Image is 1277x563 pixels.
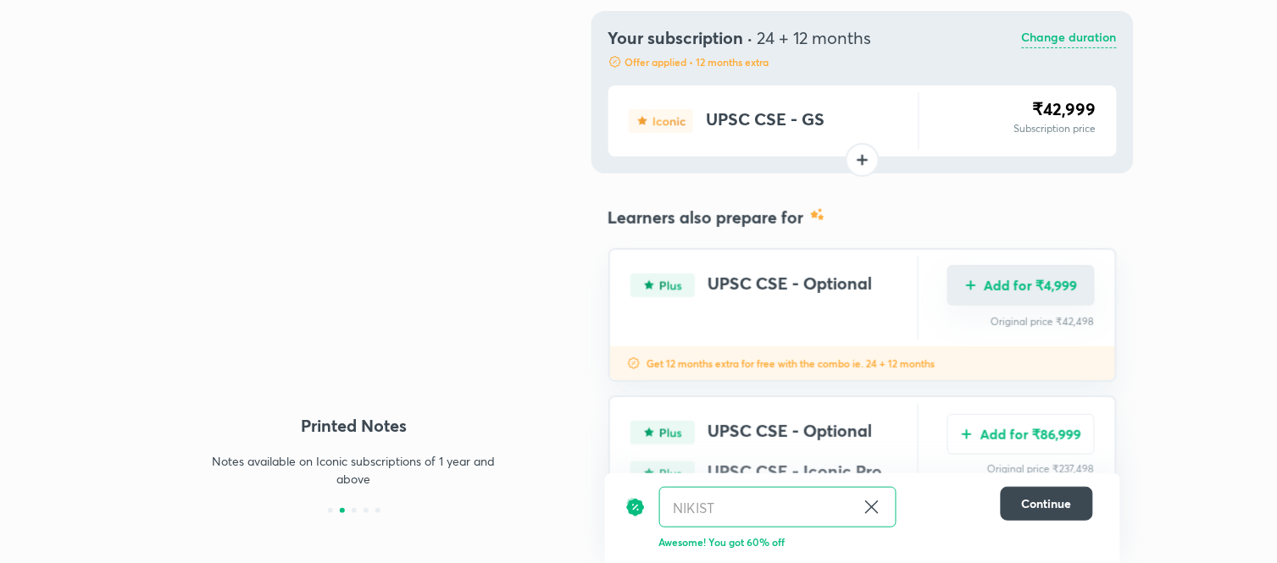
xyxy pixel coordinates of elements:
p: Get 12 months extra for free with the combo ie. 24 + 12 months [647,356,936,370]
h4: Printed Notes [158,413,551,439]
img: add [964,279,978,292]
img: discount [627,356,641,370]
h4: UPSC CSE - GS [707,109,825,133]
img: discount [608,55,622,69]
img: type [630,273,695,297]
p: Notes available on Iconic subscriptions of 1 year and above [207,452,502,488]
button: Continue [1001,487,1093,521]
img: discount [625,487,646,527]
img: type [630,421,695,444]
img: type [630,461,695,485]
img: type [629,109,693,133]
img: filler.png [158,75,551,370]
button: Add for ₹86,999 [947,414,1095,455]
h4: UPSC CSE - Optional [708,421,873,444]
img: combo [811,207,824,221]
span: Continue [1022,495,1072,512]
p: Original price ₹42,498 [947,314,1095,329]
h4: Your subscription · [608,28,872,48]
h4: UPSC CSE - Optional [708,273,873,297]
p: Change duration [1022,28,1117,48]
span: 24 + 12 months [758,26,872,49]
p: Subscription price [1014,121,1097,136]
p: Offer applied • 12 months extra [625,55,769,69]
p: Awesome! You got 60% off [659,534,1093,549]
h4: UPSC CSE - Iconic Pro [708,461,883,485]
button: Add for ₹4,999 [947,265,1095,306]
p: Original price ₹237,498 [947,461,1095,477]
img: add [960,428,974,441]
input: Have a referral code? [660,488,855,527]
span: ₹42,999 [1033,97,1097,120]
h4: Learners also prepare for [608,207,804,228]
